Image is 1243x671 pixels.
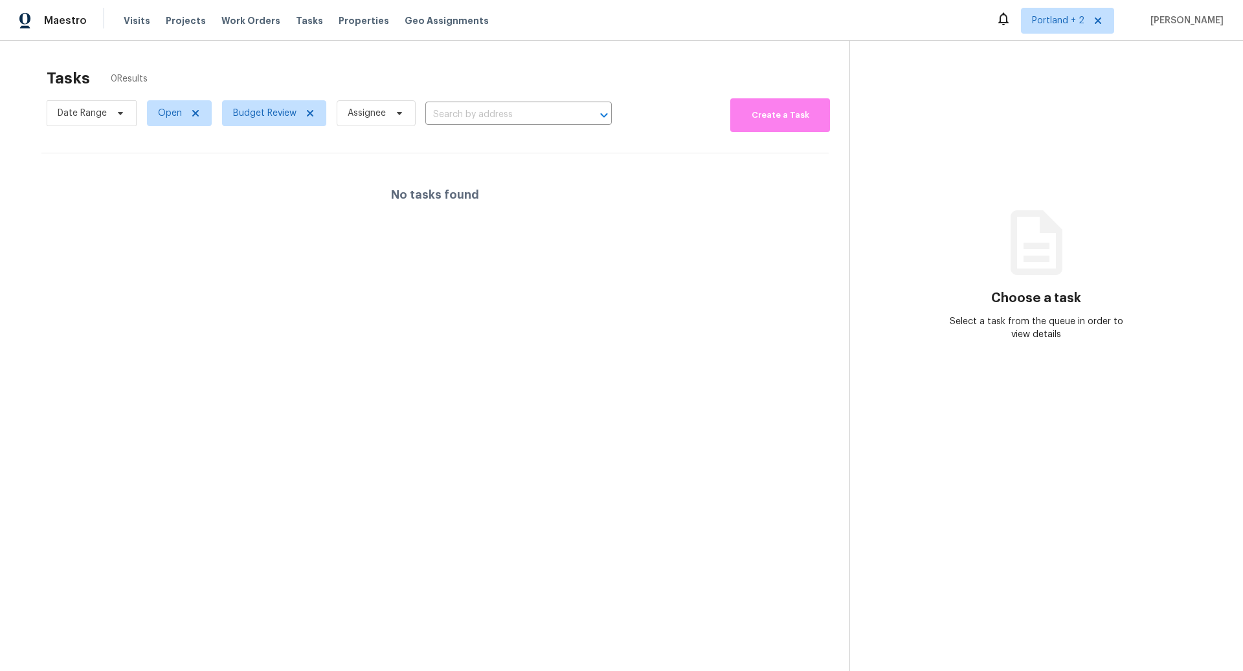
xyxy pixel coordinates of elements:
h3: Choose a task [991,292,1081,305]
span: Visits [124,14,150,27]
button: Create a Task [730,98,830,132]
div: Select a task from the queue in order to view details [943,315,1130,341]
span: Date Range [58,107,107,120]
span: Tasks [296,16,323,25]
input: Search by address [425,105,576,125]
span: 0 Results [111,72,148,85]
span: Maestro [44,14,87,27]
button: Open [595,106,613,124]
h4: No tasks found [391,188,479,201]
span: Open [158,107,182,120]
span: Geo Assignments [405,14,489,27]
span: Create a Task [737,108,823,123]
span: Properties [339,14,389,27]
span: Projects [166,14,206,27]
span: Budget Review [233,107,297,120]
h2: Tasks [47,72,90,85]
span: Portland + 2 [1032,14,1084,27]
span: [PERSON_NAME] [1145,14,1224,27]
span: Work Orders [221,14,280,27]
span: Assignee [348,107,386,120]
